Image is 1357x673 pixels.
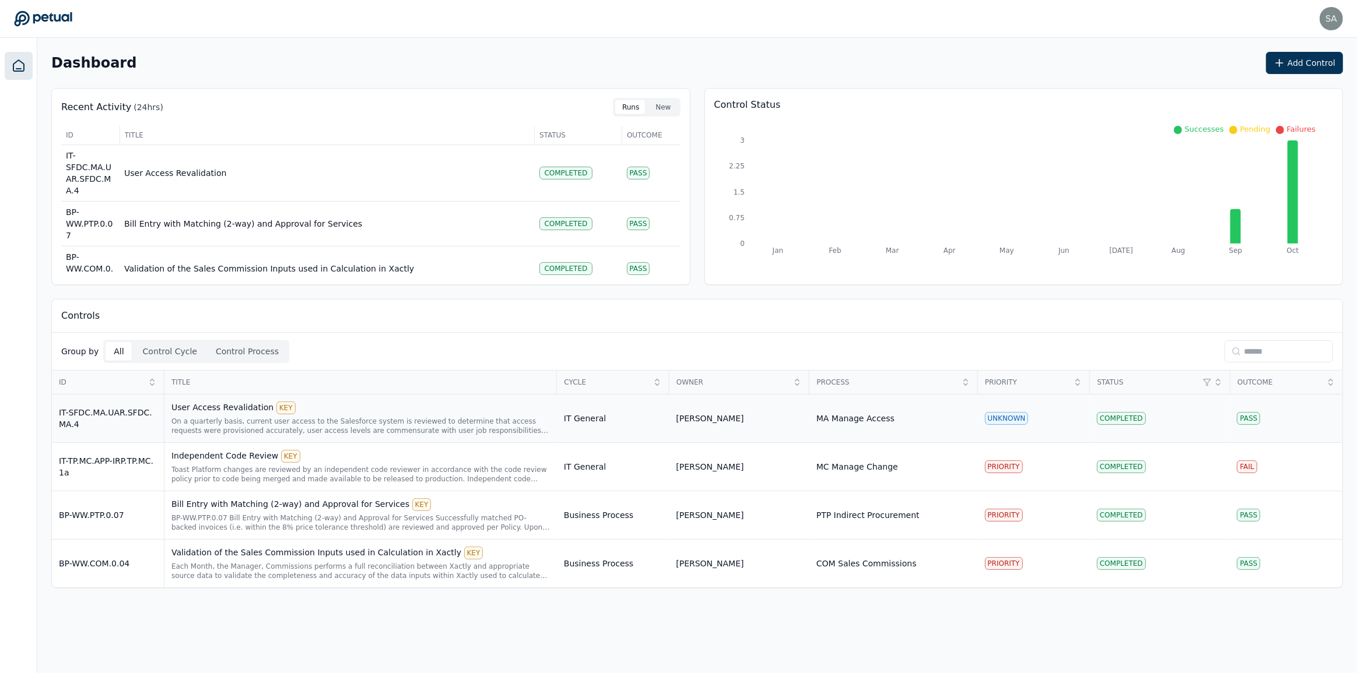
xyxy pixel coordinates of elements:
span: Failures [1286,125,1316,133]
td: IT General [557,443,669,491]
td: Business Process [557,540,669,588]
span: ID [66,131,115,140]
div: BP-WW.COM.0.04 [59,558,157,569]
div: PRIORITY [985,460,1023,473]
div: PRIORITY [985,557,1023,570]
td: Business Process [557,491,669,540]
tspan: 0 [740,239,745,248]
button: Add Control [1266,52,1343,74]
div: BP-WW.PTP.0.07 [59,509,157,521]
span: Successes [1184,125,1223,133]
span: Status [539,131,617,140]
div: Bill Entry with Matching (2-way) and Approval for Services [171,498,550,511]
p: Control Status [714,98,1334,112]
span: Outcome [1237,378,1323,387]
tspan: [DATE] [1109,246,1133,255]
span: Outcome [627,131,676,140]
div: User Access Revalidation [171,401,550,414]
div: MC Manage Change [816,461,898,473]
div: Each Month, the Manager, Commissions performs a full reconciliation between Xactly and appropriat... [171,562,550,580]
h2: Dashboard [51,55,136,71]
div: Pass [1237,509,1260,522]
td: Validation of the Sales Commission Inputs used in Calculation in Xactly [120,246,535,291]
div: Completed [1097,412,1146,425]
div: [PERSON_NAME] [676,509,744,521]
tspan: Jun [1058,246,1070,255]
div: Completed [1097,509,1146,522]
tspan: Sep [1229,246,1242,255]
tspan: Feb [829,246,841,255]
tspan: May [1000,246,1014,255]
div: KEY [276,401,296,414]
div: UNKNOWN [985,412,1029,425]
tspan: Apr [944,246,956,255]
div: Pass [627,217,650,230]
button: Control Process [208,342,287,361]
div: Validation of the Sales Commission Inputs used in Calculation in Xactly [171,547,550,559]
td: User Access Revalidation [120,145,535,202]
a: Dashboard [5,52,33,80]
td: IT General [557,394,669,443]
div: Completed [1097,460,1146,473]
div: PTP Indirect Procurement [816,509,920,521]
div: Pass [1237,412,1260,425]
button: Runs [615,100,646,114]
div: Completed [539,167,593,179]
span: Pending [1240,125,1270,133]
span: Status [1097,378,1200,387]
p: Group by [61,346,99,357]
div: IT-SFDC.MA.UAR.SFDC.MA.4 [59,407,157,430]
button: Control Cycle [135,342,205,361]
span: Owner [676,378,790,387]
tspan: 0.75 [729,214,745,222]
button: All [106,342,132,361]
p: Recent Activity [61,100,131,114]
tspan: Jan [772,246,783,255]
img: sahil.gupta@toasttab.com [1320,7,1343,30]
span: BP-WW.PTP.0.07 [66,207,113,240]
div: KEY [281,450,300,463]
span: Process [816,378,958,387]
span: Title [171,378,550,387]
tspan: 1.5 [733,188,744,196]
span: Title [125,131,530,140]
a: Go to Dashboard [14,10,72,27]
span: Cycle [564,378,648,387]
div: KEY [412,498,432,511]
tspan: 2.25 [729,163,745,171]
div: Completed [539,262,593,275]
div: Fail [1237,460,1257,473]
div: BP-WW.PTP.0.07 Bill Entry with Matching (2-way) and Approval for Services Successfully matched PO... [171,513,550,532]
div: MA Manage Access [816,413,895,424]
p: Controls [61,309,100,323]
div: KEY [464,547,483,559]
div: Independent Code Review [171,450,550,463]
span: Priority [985,378,1070,387]
div: Pass [627,167,650,179]
tspan: Aug [1172,246,1185,255]
div: COM Sales Commissions [816,558,917,569]
div: [PERSON_NAME] [676,558,744,569]
tspan: Oct [1287,246,1299,255]
div: IT-TP.MC.APP-IRP.TP.MC.1a [59,455,157,478]
div: PRIORITY [985,509,1023,522]
div: Pass [1237,557,1260,570]
span: ID [59,378,144,387]
span: IT-SFDC.MA.UAR.SFDC.MA.4 [66,151,111,195]
button: New [648,100,678,114]
span: BP-WW.COM.0.04 [66,252,113,285]
p: (24hrs) [134,101,163,113]
tspan: Mar [886,246,899,255]
div: Pass [627,262,650,275]
div: Completed [539,217,593,230]
td: Bill Entry with Matching (2-way) and Approval for Services [120,202,535,246]
div: Toast Platform changes are reviewed by an independent code reviewer in accordance with the code r... [171,465,550,484]
div: [PERSON_NAME] [676,461,744,473]
div: Completed [1097,557,1146,570]
tspan: 3 [740,136,745,145]
div: On a quarterly basis, current user access to the Salesforce system is reviewed to determine that ... [171,417,550,435]
div: [PERSON_NAME] [676,413,744,424]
